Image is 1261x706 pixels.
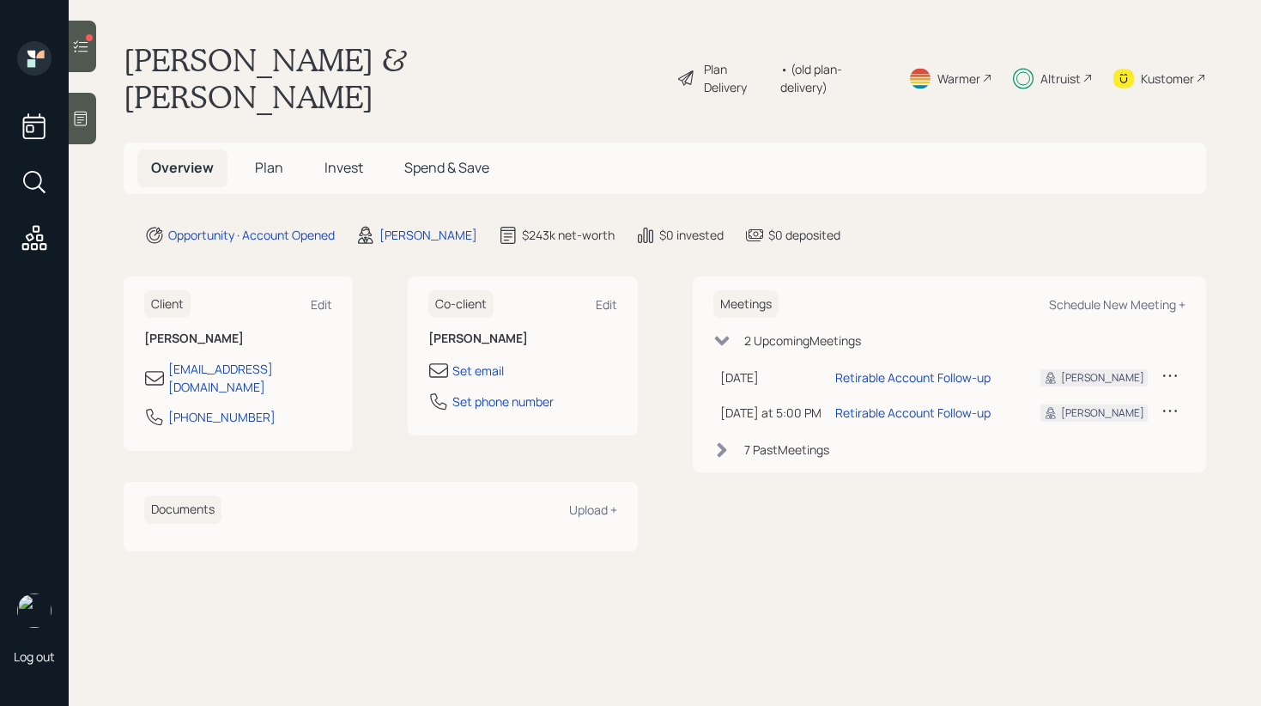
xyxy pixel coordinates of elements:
span: Spend & Save [404,158,489,177]
h6: [PERSON_NAME] [144,332,332,346]
span: Overview [151,158,214,177]
div: Set phone number [452,393,554,411]
h6: Client [144,290,191,319]
div: [PERSON_NAME] [1061,370,1144,386]
h6: Documents [144,496,221,524]
div: Schedule New Meeting + [1049,296,1185,313]
h6: Meetings [713,290,779,319]
div: 7 Past Meeting s [744,441,829,459]
div: [PHONE_NUMBER] [168,408,276,426]
div: [PERSON_NAME] [379,226,477,244]
span: Invest [324,158,363,177]
img: retirable_logo.png [17,593,52,628]
div: Plan Delivery [704,60,772,96]
h6: Co-client [428,290,494,319]
div: 2 Upcoming Meeting s [744,332,861,350]
div: $0 deposited [768,226,840,244]
span: Plan [255,158,283,177]
div: Set email [452,362,504,380]
div: $243k net-worth [522,226,615,244]
div: [DATE] [720,368,821,386]
h6: [PERSON_NAME] [428,332,616,346]
div: Log out [14,648,55,665]
div: [PERSON_NAME] [1061,405,1144,421]
div: Kustomer [1141,70,1194,88]
div: Altruist [1040,70,1081,88]
div: [DATE] at 5:00 PM [720,404,821,422]
div: Edit [311,296,332,313]
div: Edit [596,296,617,313]
div: Warmer [937,70,980,88]
div: Upload + [569,502,617,518]
div: • (old plan-delivery) [780,60,888,96]
div: [EMAIL_ADDRESS][DOMAIN_NAME] [168,360,332,396]
div: Retirable Account Follow-up [835,368,991,386]
h1: [PERSON_NAME] & [PERSON_NAME] [124,41,663,115]
div: Retirable Account Follow-up [835,404,991,422]
div: $0 invested [659,226,724,244]
div: Opportunity · Account Opened [168,226,335,244]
